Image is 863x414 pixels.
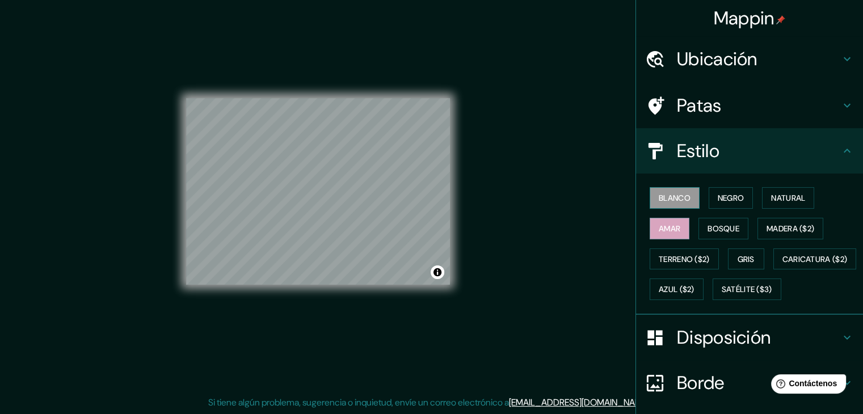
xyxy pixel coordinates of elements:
[650,248,719,270] button: Terreno ($2)
[509,396,649,408] a: [EMAIL_ADDRESS][DOMAIN_NAME]
[677,326,771,349] font: Disposición
[650,187,700,209] button: Blanco
[636,36,863,82] div: Ubicación
[782,254,848,264] font: Caricatura ($2)
[659,193,691,203] font: Blanco
[709,187,753,209] button: Negro
[636,83,863,128] div: Patas
[718,193,744,203] font: Negro
[677,371,725,395] font: Borde
[698,218,748,239] button: Bosque
[776,15,785,24] img: pin-icon.png
[677,47,757,71] font: Ubicación
[677,94,722,117] font: Patas
[714,6,774,30] font: Mappin
[722,285,772,295] font: Satélite ($3)
[773,248,857,270] button: Caricatura ($2)
[771,193,805,203] font: Natural
[431,265,444,279] button: Activar o desactivar atribución
[659,223,680,234] font: Amar
[762,370,851,402] iframe: Lanzador de widgets de ayuda
[728,248,764,270] button: Gris
[636,315,863,360] div: Disposición
[650,278,704,300] button: Azul ($2)
[708,223,739,234] font: Bosque
[677,139,719,163] font: Estilo
[659,254,710,264] font: Terreno ($2)
[636,360,863,405] div: Borde
[208,396,509,408] font: Si tiene algún problema, sugerencia o inquietud, envíe un correo electrónico a
[650,218,689,239] button: Amar
[738,254,755,264] font: Gris
[713,278,781,300] button: Satélite ($3)
[659,285,694,295] font: Azul ($2)
[186,98,450,285] canvas: Mapa
[767,223,814,234] font: Madera ($2)
[757,218,823,239] button: Madera ($2)
[762,187,814,209] button: Natural
[636,128,863,174] div: Estilo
